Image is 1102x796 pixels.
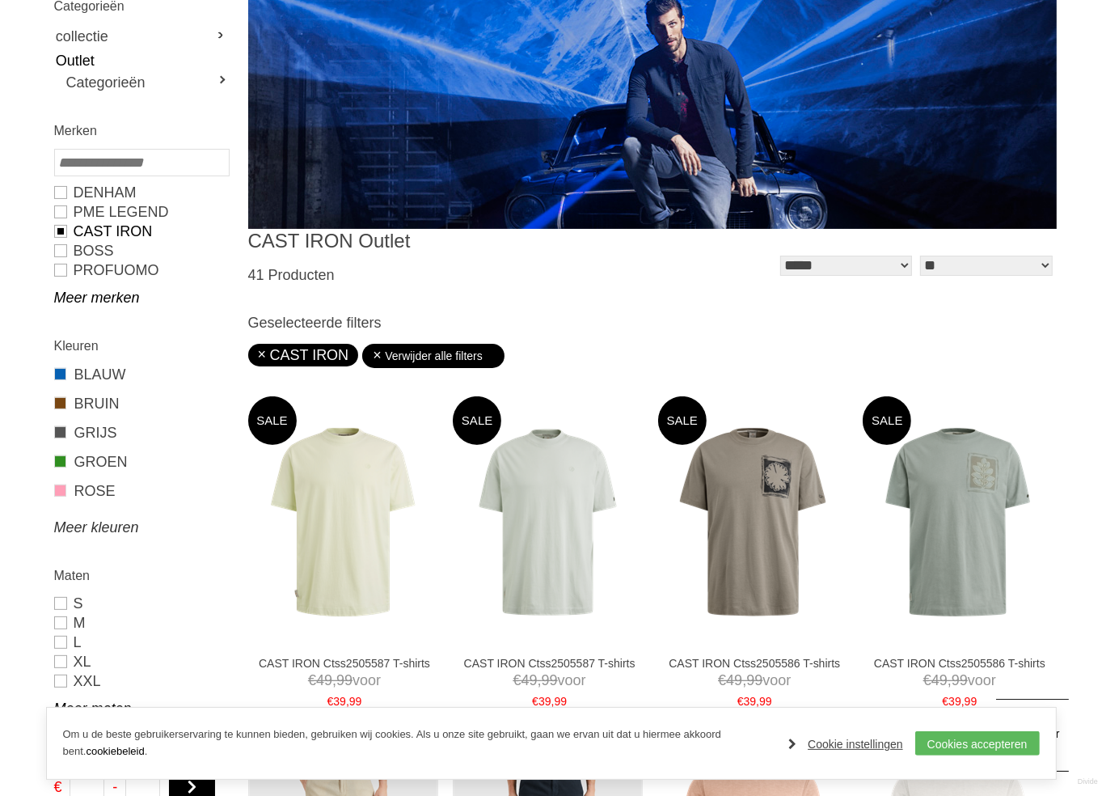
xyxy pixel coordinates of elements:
[532,695,538,708] span: €
[54,633,228,652] a: L
[66,73,228,92] a: Categorieën
[54,336,228,356] h2: Kleuren
[333,695,346,708] span: 39
[915,731,1040,756] a: Cookies accepteren
[746,672,762,688] span: 99
[943,695,949,708] span: €
[54,288,228,307] a: Meer merken
[54,121,228,141] h2: Merken
[332,672,336,688] span: ,
[54,222,228,241] a: CAST IRON
[54,183,228,202] a: DENHAM
[453,427,643,617] img: CAST IRON Ctss2505587 T-shirts
[255,656,433,671] a: CAST IRON Ctss2505587 T-shirts
[308,672,316,688] span: €
[54,451,228,472] a: GROEN
[665,671,843,691] span: voor
[54,364,228,385] a: BLAUW
[316,672,332,688] span: 49
[63,726,773,760] p: Om u de beste gebruikerservaring te kunnen bieden, gebruiken wij cookies. Als u onze site gebruik...
[871,656,1049,671] a: CAST IRON Ctss2505586 T-shirts
[658,427,848,617] img: CAST IRON Ctss2505586 T-shirts
[538,672,542,688] span: ,
[54,260,228,280] a: PROFUOMO
[726,672,742,688] span: 49
[255,671,433,691] span: voor
[718,672,726,688] span: €
[54,481,228,502] a: ROSE
[54,699,228,718] a: Meer maten
[248,229,652,253] h1: CAST IRON Outlet
[248,314,1057,332] h3: Geselecteerde filters
[54,594,228,613] a: S
[86,745,144,757] a: cookiebeleid
[1078,772,1098,792] a: Divide
[521,672,538,688] span: 49
[759,695,772,708] span: 99
[996,699,1069,772] a: Terug naar boven
[54,671,228,691] a: XXL
[54,613,228,633] a: M
[54,518,228,537] a: Meer kleuren
[542,672,558,688] span: 99
[372,344,495,368] a: Verwijder alle filters
[931,672,948,688] span: 49
[248,427,438,617] img: CAST IRON Ctss2505587 T-shirts
[788,732,903,756] a: Cookie instellingen
[737,695,744,708] span: €
[948,695,961,708] span: 39
[54,241,228,260] a: BOSS
[346,695,349,708] span: ,
[54,565,228,586] h2: Maten
[54,49,228,73] a: Outlet
[54,202,228,222] a: PME LEGEND
[54,24,228,49] a: collectie
[461,656,639,671] a: CAST IRON Ctss2505587 T-shirts
[54,422,228,443] a: GRIJS
[551,695,555,708] span: ,
[952,672,968,688] span: 99
[871,671,1049,691] span: voor
[965,695,977,708] span: 99
[54,393,228,414] a: BRUIN
[538,695,551,708] span: 39
[327,695,334,708] span: €
[54,652,228,671] a: XL
[863,427,1053,617] img: CAST IRON Ctss2505586 T-shirts
[461,671,639,691] span: voor
[948,672,952,688] span: ,
[248,267,335,283] span: 41 Producten
[744,695,757,708] span: 39
[742,672,746,688] span: ,
[513,672,521,688] span: €
[554,695,567,708] span: 99
[923,672,931,688] span: €
[665,656,843,671] a: CAST IRON Ctss2505586 T-shirts
[349,695,362,708] span: 99
[961,695,965,708] span: ,
[336,672,353,688] span: 99
[756,695,759,708] span: ,
[258,347,349,363] a: CAST IRON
